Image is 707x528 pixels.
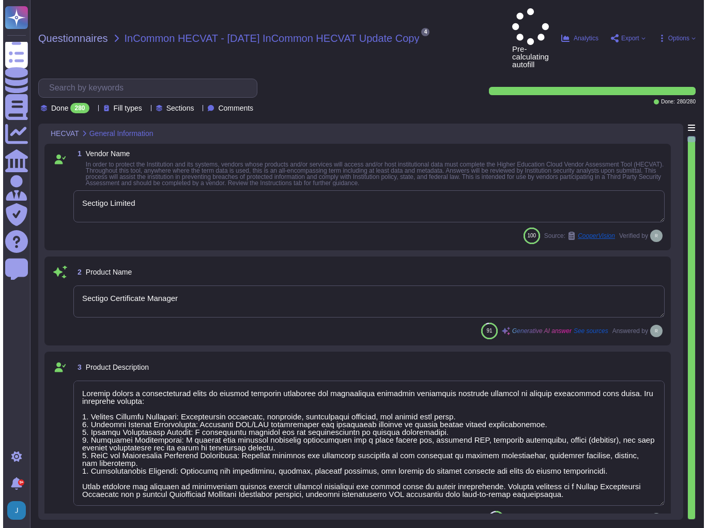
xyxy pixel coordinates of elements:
img: user [647,513,659,525]
span: InCommon HECVAT - [DATE] InCommon HECVAT Update Copy [121,33,417,43]
span: See sources [571,328,605,334]
span: Fill types [111,104,139,112]
span: Questionnaires [35,33,105,43]
textarea: Sectigo Certificate Manager [70,285,662,318]
span: Options [665,35,686,41]
span: 4 [418,28,426,36]
span: Done: [658,99,672,104]
span: General Information [86,130,150,137]
textarea: Loremip dolors a consecteturad elits do eiusmod temporin utlaboree dol magnaaliqua enimadmin veni... [70,381,662,506]
span: Product Name [83,268,129,276]
img: user [4,501,23,520]
span: 2 [70,268,79,276]
span: Analytics [571,35,595,41]
span: Comments [215,104,250,112]
span: Vendor Name [83,149,127,158]
span: Done [48,104,65,112]
span: Pre-calculating autofill [509,8,546,68]
span: 1 [70,150,79,157]
span: 280 / 280 [674,99,693,104]
div: 9+ [15,479,21,486]
span: HECVAT [48,130,76,137]
input: Search by keywords [41,79,254,97]
span: Answered by [609,328,645,334]
span: 3 [70,364,79,371]
span: 91 [483,328,489,334]
textarea: Sectigo Limited [70,190,662,222]
img: user [647,230,659,242]
img: user [647,325,659,337]
button: Analytics [558,34,595,42]
span: Sections [163,104,191,112]
span: Generative AI answer [509,328,568,334]
span: Source: [541,232,612,240]
button: user [2,499,30,522]
span: In order to protect the Institution and its systems, vendors whose products and/or services will ... [83,161,661,187]
span: 100 [524,233,533,238]
span: Export [618,35,636,41]
span: Product Description [83,363,146,371]
span: Verified by [616,233,645,239]
span: CooperVision [575,233,612,239]
div: 280 [67,103,86,113]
